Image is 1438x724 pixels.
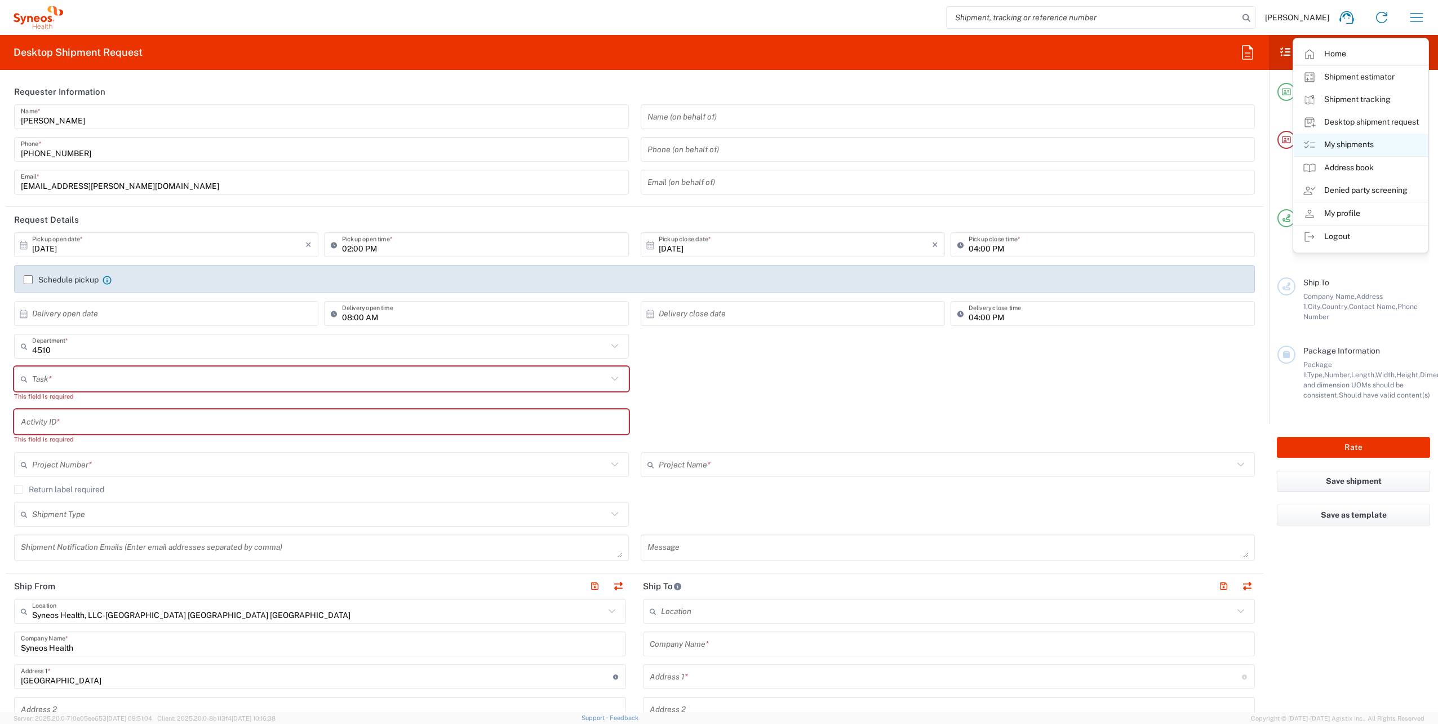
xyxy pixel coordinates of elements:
h2: Requester Information [14,86,105,98]
label: Return label required [14,485,104,494]
span: Ship To [1303,278,1329,287]
a: Shipment estimator [1294,66,1428,89]
input: Shipment, tracking or reference number [947,7,1239,28]
span: Height, [1396,370,1420,379]
button: Rate [1277,437,1430,458]
span: Server: 2025.20.0-710e05ee653 [14,715,152,722]
span: [DATE] 10:16:38 [232,715,276,722]
a: Home [1294,43,1428,65]
h2: Request Details [14,214,79,226]
a: Denied party screening [1294,179,1428,202]
a: Feedback [610,714,638,721]
span: Width, [1375,370,1396,379]
a: My shipments [1294,134,1428,156]
h2: Ship To [643,581,682,592]
button: Save as template [1277,505,1430,526]
h2: Shipment Checklist [1279,46,1393,59]
span: [DATE] 09:51:04 [106,715,152,722]
a: My profile [1294,202,1428,225]
span: Company Name, [1303,292,1356,301]
h2: Ship From [14,581,55,592]
a: Address book [1294,157,1428,179]
i: × [305,236,312,254]
h2: Desktop Shipment Request [14,46,143,59]
label: Schedule pickup [24,275,99,284]
a: Logout [1294,226,1428,248]
span: Length, [1351,370,1375,379]
span: Should have valid content(s) [1339,391,1430,399]
span: Contact Name, [1349,302,1397,311]
span: Number, [1324,370,1351,379]
a: Shipment tracking [1294,89,1428,111]
span: Copyright © [DATE]-[DATE] Agistix Inc., All Rights Reserved [1251,713,1424,723]
span: Country, [1322,302,1349,311]
span: Type, [1307,370,1324,379]
div: This field is required [14,434,629,444]
span: Client: 2025.20.0-8b113f4 [157,715,276,722]
span: Package 1: [1303,360,1332,379]
span: [PERSON_NAME] [1265,12,1329,23]
a: Support [582,714,610,721]
div: This field is required [14,391,629,401]
span: Package Information [1303,346,1380,355]
button: Save shipment [1277,471,1430,492]
i: × [932,236,938,254]
a: Desktop shipment request [1294,111,1428,134]
span: City, [1308,302,1322,311]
